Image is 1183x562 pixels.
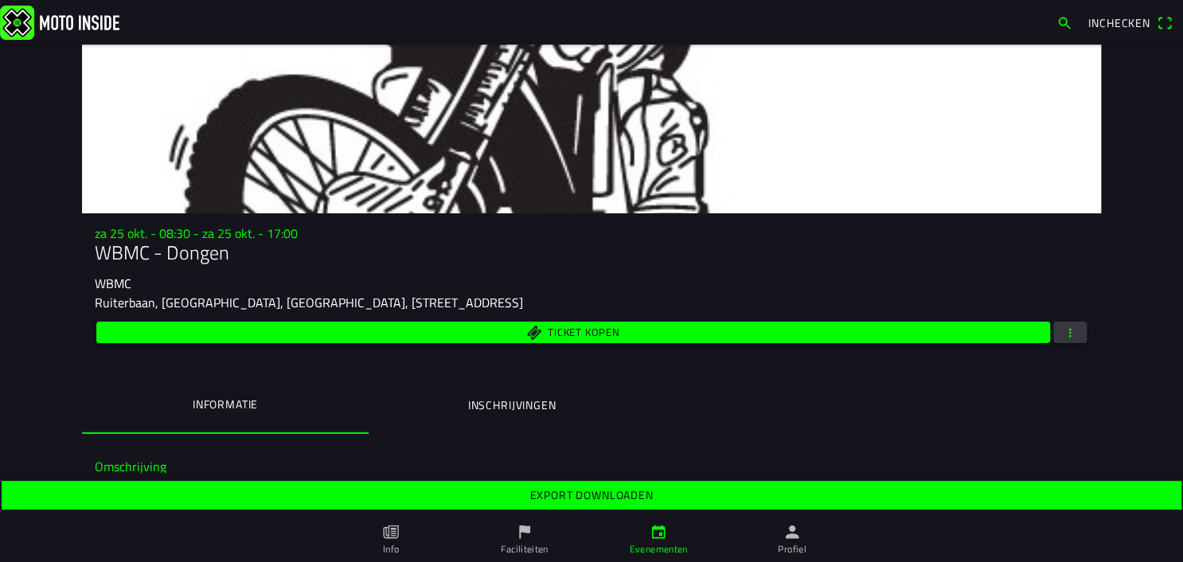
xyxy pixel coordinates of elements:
[630,542,688,556] ion-label: Evenementen
[548,327,619,338] span: Ticket kopen
[468,396,556,414] ion-label: Inschrijvingen
[95,274,131,293] ion-text: WBMC
[383,542,399,556] ion-label: Info
[95,293,523,312] ion-text: Ruiterbaan, [GEOGRAPHIC_DATA], [GEOGRAPHIC_DATA], [STREET_ADDRESS]
[778,542,806,556] ion-label: Profiel
[501,542,548,556] ion-label: Faciliteiten
[95,241,1088,264] h1: WBMC - Dongen
[1080,9,1180,36] a: IncheckenQR-scanner
[1088,14,1150,31] span: Inchecken
[783,523,801,541] ion-icon: persoon
[382,523,400,541] ion-icon: papier
[1048,9,1080,36] a: zoeken
[193,396,258,413] ion-label: Informatie
[95,459,1088,474] h3: Omschrijving
[516,523,533,541] ion-icon: vlag
[650,523,667,541] ion-icon: kalender
[2,481,1181,509] ion-button: Export downloaden
[95,226,1088,241] h3: za 25 okt. - 08:30 - za 25 okt. - 17:00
